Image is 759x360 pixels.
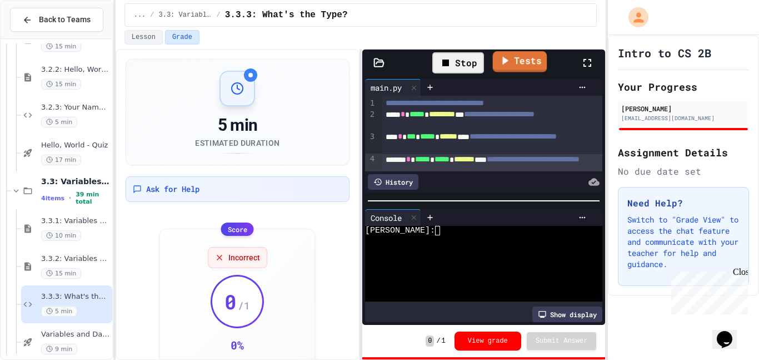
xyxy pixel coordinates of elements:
[228,252,260,263] span: Incorrect
[41,268,81,279] span: 15 min
[10,8,103,32] button: Back to Teams
[532,307,602,322] div: Show display
[69,194,71,203] span: •
[195,137,279,149] div: Estimated Duration
[365,79,421,96] div: main.py
[238,298,250,313] span: / 1
[368,174,418,190] div: History
[150,11,154,19] span: /
[217,11,221,19] span: /
[41,330,110,339] span: Variables and Data types - quiz
[365,131,376,154] div: 3
[442,337,446,346] span: 1
[221,223,254,236] div: Score
[134,11,146,19] span: ...
[41,344,77,354] span: 9 min
[41,254,110,264] span: 3.3.2: Variables and Data Types - Review
[159,11,212,19] span: 3.3: Variables and Data Types
[124,30,163,45] button: Lesson
[492,51,547,72] a: Tests
[195,115,279,135] div: 5 min
[231,337,244,353] div: 0 %
[365,226,435,235] span: [PERSON_NAME]:
[618,145,749,160] h2: Assignment Details
[41,216,110,226] span: 3.3.1: Variables and Data Types
[618,79,749,95] h2: Your Progress
[667,267,748,314] iframe: chat widget
[41,65,110,75] span: 3.2.2: Hello, World! - Review
[146,184,199,195] span: Ask for Help
[617,4,651,30] div: My Account
[39,14,91,26] span: Back to Teams
[365,209,421,226] div: Console
[41,292,110,302] span: 3.3.3: What's the Type?
[76,191,110,205] span: 39 min total
[365,109,376,131] div: 2
[41,79,81,90] span: 15 min
[627,196,740,210] h3: Need Help?
[41,306,77,317] span: 5 min
[41,103,110,112] span: 3.2.3: Your Name and Favorite Movie
[618,165,749,178] div: No due date set
[4,4,77,71] div: Chat with us now!Close
[621,103,746,114] div: [PERSON_NAME]
[41,155,81,165] span: 17 min
[426,336,434,347] span: 0
[455,332,521,351] button: View grade
[621,114,746,122] div: [EMAIL_ADDRESS][DOMAIN_NAME]
[41,230,81,241] span: 10 min
[536,337,588,346] span: Submit Answer
[365,82,407,93] div: main.py
[165,30,199,45] button: Grade
[436,337,440,346] span: /
[225,8,348,22] span: 3.3.3: What's the Type?
[41,176,110,186] span: 3.3: Variables and Data Types
[41,195,64,202] span: 4 items
[712,315,748,349] iframe: chat widget
[41,141,110,150] span: Hello, World - Quiz
[224,290,237,313] span: 0
[627,214,740,270] p: Switch to "Grade View" to access the chat feature and communicate with your teacher for help and ...
[618,45,711,61] h1: Intro to CS 2B
[41,117,77,127] span: 5 min
[365,98,376,109] div: 1
[432,52,484,73] div: Stop
[527,332,597,350] button: Submit Answer
[41,41,81,52] span: 15 min
[365,212,407,224] div: Console
[365,154,376,176] div: 4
